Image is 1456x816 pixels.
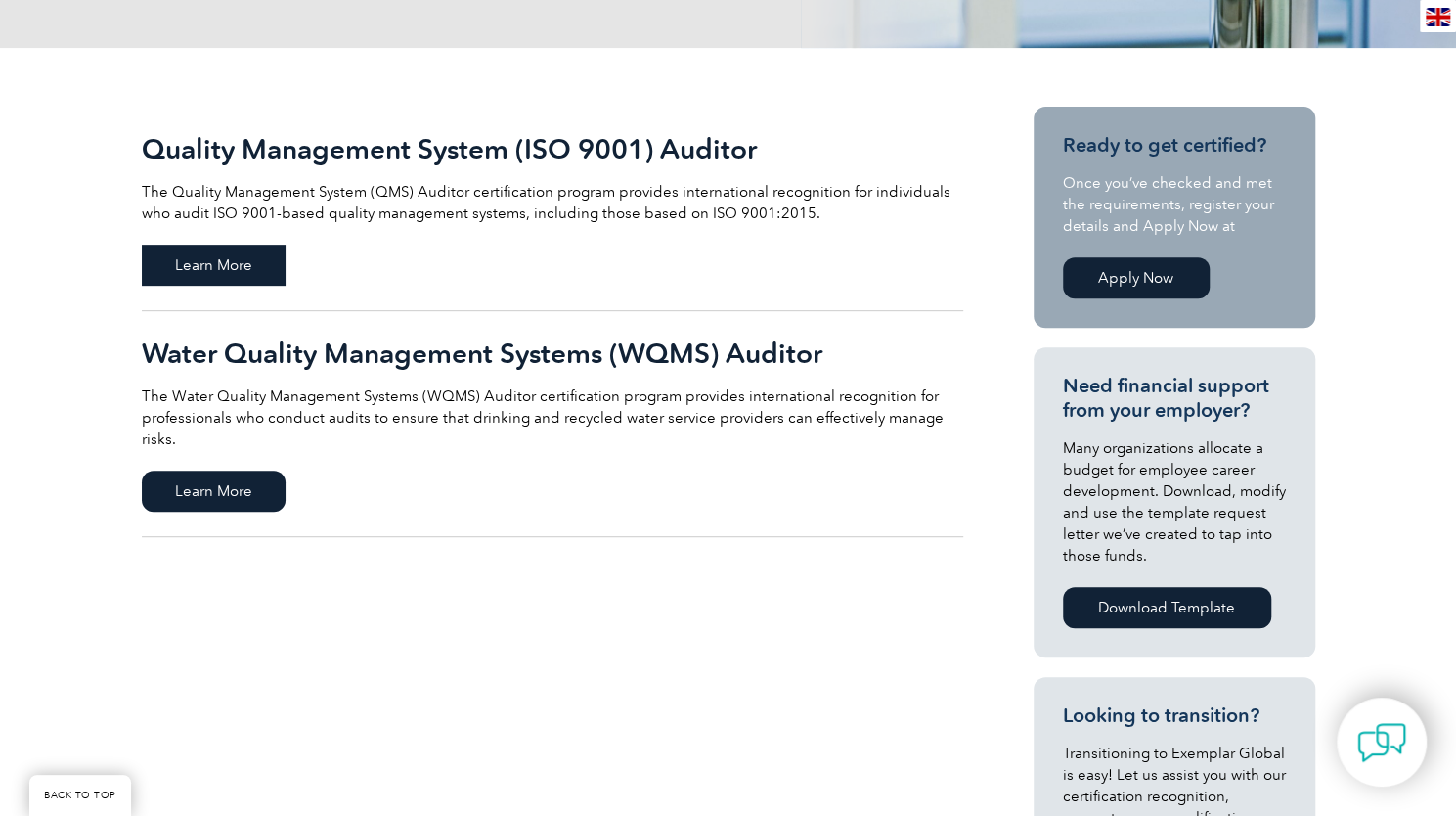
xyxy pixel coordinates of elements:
h2: Water Quality Management Systems (WQMS) Auditor [142,338,963,369]
a: Quality Management System (ISO 9001) Auditor The Quality Management System (QMS) Auditor certific... [142,107,963,311]
a: BACK TO TOP [29,775,131,816]
p: The Water Quality Management Systems (WQMS) Auditor certification program provides international ... [142,385,963,450]
h3: Looking to transition? [1063,703,1286,728]
a: Apply Now [1063,257,1210,298]
h3: Ready to get certified? [1063,133,1286,158]
p: Once you’ve checked and met the requirements, register your details and Apply Now at [1063,172,1286,237]
span: Learn More [142,245,286,286]
img: contact-chat.png [1357,718,1406,767]
a: Water Quality Management Systems (WQMS) Auditor The Water Quality Management Systems (WQMS) Audit... [142,311,963,537]
p: Many organizations allocate a budget for employee career development. Download, modify and use th... [1063,437,1286,567]
img: en [1426,8,1450,26]
span: Learn More [142,471,286,512]
p: The Quality Management System (QMS) Auditor certification program provides international recognit... [142,181,963,224]
h2: Quality Management System (ISO 9001) Auditor [142,133,963,164]
a: Download Template [1063,587,1271,628]
h3: Need financial support from your employer? [1063,374,1286,423]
